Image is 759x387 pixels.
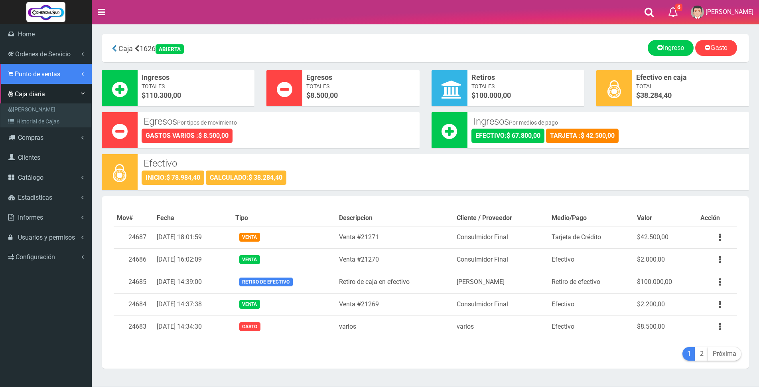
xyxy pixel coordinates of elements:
[156,44,184,54] div: ABIERTA
[675,4,682,11] span: 6
[154,293,233,316] td: [DATE] 14:37:38
[634,271,697,293] td: $100.000,00
[634,226,697,248] td: $42.500,00
[114,210,154,226] th: Mov#
[648,40,694,56] a: Ingreso
[166,174,200,181] strong: $ 78.984,40
[144,158,743,169] h3: Efectivo
[239,278,292,286] span: Retiro de efectivo
[687,350,691,357] b: 1
[248,174,282,181] strong: $ 38.284,40
[114,226,154,248] td: 24687
[581,132,615,139] strong: $ 42.500,00
[306,90,415,101] span: $
[108,40,319,56] div: 1626
[142,129,233,143] div: GASTOS VARIOS :
[2,103,91,115] a: [PERSON_NAME]
[206,171,286,185] div: CALCULADO:
[634,248,697,271] td: $2.000,00
[336,271,454,293] td: Retiro de caja en efectivo
[198,132,229,139] strong: $ 8.500,00
[2,115,91,127] a: Historial de Cajas
[634,293,697,316] td: $2.200,00
[695,40,737,56] a: Gasto
[336,293,454,316] td: Venta #21269
[177,119,237,126] small: Por tipos de movimiento
[634,316,697,338] td: $8.500,00
[471,82,580,90] span: Totales
[708,347,741,361] a: Próxima
[18,194,52,201] span: Estadisticas
[548,271,634,293] td: Retiro de efectivo
[636,72,745,83] span: Efectivo en caja
[232,210,335,226] th: Tipo
[691,6,704,19] img: User Image
[336,316,454,338] td: varios
[471,129,544,143] div: EFECTIVO:
[306,72,415,83] span: Egresos
[548,293,634,316] td: Efectivo
[154,226,233,248] td: [DATE] 18:01:59
[640,91,672,99] span: 38.284,40
[471,72,580,83] span: Retiros
[114,293,154,316] td: 24684
[706,8,753,16] span: [PERSON_NAME]
[453,293,548,316] td: Consulmidor Final
[114,248,154,271] td: 24686
[142,72,250,83] span: Ingresos
[336,210,454,226] th: Descripcion
[26,2,65,22] img: Logo grande
[18,154,40,161] span: Clientes
[453,271,548,293] td: [PERSON_NAME]
[695,347,708,361] a: 2
[310,91,338,99] font: 8.500,00
[306,82,415,90] span: Totales
[18,134,43,141] span: Compras
[697,210,737,226] th: Acción
[18,214,43,221] span: Informes
[154,210,233,226] th: Fecha
[154,271,233,293] td: [DATE] 14:39:00
[15,90,45,98] span: Caja diaria
[546,129,619,143] div: TARJETA :
[548,316,634,338] td: Efectivo
[18,30,35,38] span: Home
[453,226,548,248] td: Consulmidor Final
[336,248,454,271] td: Venta #21270
[239,255,260,264] span: Venta
[507,132,540,139] strong: $ 67.800,00
[144,116,414,127] h3: Egresos
[239,322,260,331] span: Gasto
[142,171,204,185] div: INICIO:
[114,271,154,293] td: 24685
[636,82,745,90] span: Total
[336,226,454,248] td: Venta #21271
[118,44,133,53] span: Caja
[18,174,43,181] span: Catálogo
[548,226,634,248] td: Tarjeta de Crédito
[15,50,71,58] span: Ordenes de Servicio
[15,70,60,78] span: Punto de ventas
[475,91,511,99] font: 100.000,00
[18,234,75,241] span: Usuarios y permisos
[453,248,548,271] td: Consulmidor Final
[548,210,634,226] th: Medio/Pago
[453,210,548,226] th: Cliente / Proveedor
[453,316,548,338] td: varios
[636,90,745,101] span: $
[154,316,233,338] td: [DATE] 14:34:30
[16,253,55,261] span: Configuración
[473,116,743,127] h3: Ingresos
[146,91,181,99] font: 110.300,00
[471,90,580,101] span: $
[142,82,250,90] span: Totales
[634,210,697,226] th: Valor
[239,300,260,308] span: Venta
[114,316,154,338] td: 24683
[509,119,558,126] small: Por medios de pago
[239,233,260,241] span: Venta
[142,90,250,101] span: $
[154,248,233,271] td: [DATE] 16:02:09
[548,248,634,271] td: Efectivo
